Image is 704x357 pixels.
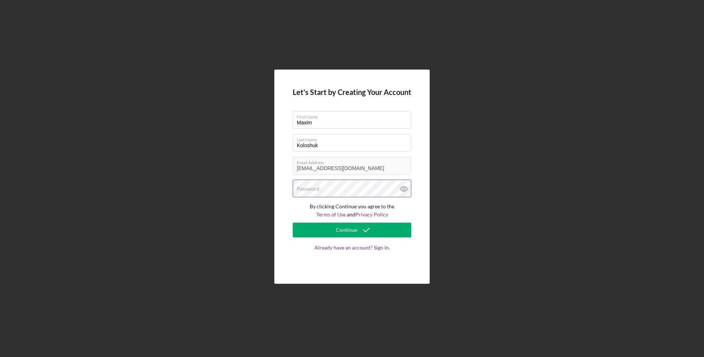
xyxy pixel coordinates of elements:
a: Already have an account? Sign In. [293,245,411,265]
label: Email Address [297,157,411,165]
label: First Name [297,112,411,120]
label: Password [297,186,319,192]
a: Privacy Policy [355,211,388,218]
p: By clicking Continue you agree to the and [293,202,411,219]
button: Continue [293,223,411,237]
h4: Let's Start by Creating Your Account [293,88,411,96]
a: Terms of Use [316,211,346,218]
label: Last Name [297,134,411,142]
div: Continue [336,223,357,237]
